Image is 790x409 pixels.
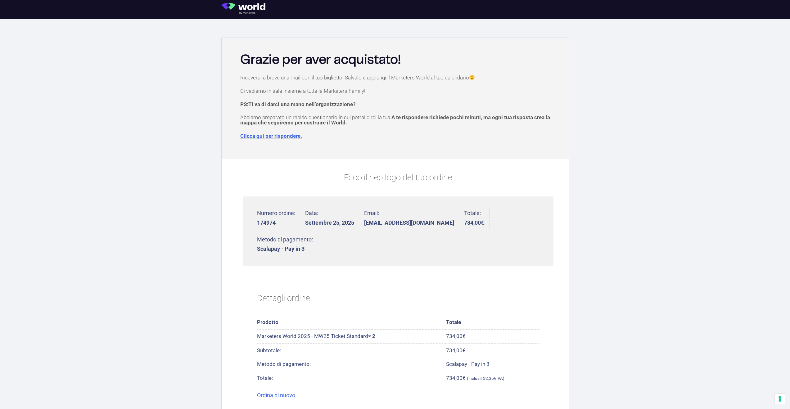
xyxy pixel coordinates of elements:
[469,75,475,80] img: 🙂
[240,75,556,80] p: Riceverai a breve una mail con il tuo biglietto! Salvalo e aggiungi il Marketers World al tuo cal...
[774,393,785,404] button: Le tue preferenze relative al consenso per le tecnologie di tracciamento
[257,392,295,398] a: Ordina di nuovo
[368,333,375,339] strong: × 2
[305,208,360,228] li: Data:
[463,333,466,339] span: €
[257,234,313,255] li: Metodo di pagamento:
[364,208,460,228] li: Email:
[305,220,354,226] strong: Settembre 25, 2025
[243,171,553,184] p: Ecco il riepilogo del tuo ordine
[5,385,24,403] iframe: Customerly Messenger Launcher
[257,220,295,226] strong: 174974
[446,333,466,339] bdi: 734,00
[257,371,446,385] th: Totale:
[364,220,454,226] strong: [EMAIL_ADDRESS][DOMAIN_NAME]
[463,375,466,381] span: €
[257,357,446,371] th: Metodo di pagamento:
[446,375,466,381] span: 734,00
[257,285,539,311] h2: Dettagli ordine
[240,114,550,126] span: A te rispondere richiede pochi minuti, ma ogni tua risposta crea la mappa che seguiremo per costr...
[240,54,401,66] b: Grazie per aver acquistato!
[464,219,484,226] bdi: 734,00
[240,133,302,139] a: Clicca qui per rispondere.
[257,316,446,330] th: Prodotto
[467,376,504,381] small: (inclusi IVA)
[248,101,355,107] span: Ti va di darci una mano nell’organizzazione?
[240,88,556,94] p: Ci vediamo in sala insieme a tutta la Marketers Family!
[257,330,446,344] td: Marketers World 2025 - MW25 Ticket Standard
[446,357,539,371] td: Scalapay - Pay in 3
[257,246,313,252] strong: Scalapay - Pay in 3
[257,344,446,357] th: Subtotale:
[463,347,466,353] span: €
[446,347,466,353] span: 734,00
[240,101,355,107] strong: PS:
[257,208,301,228] li: Numero ordine:
[481,219,484,226] span: €
[494,376,496,381] span: €
[464,208,490,228] li: Totale:
[240,115,556,125] p: Abbiamo preparato un rapido questionario in cui potrai dirci la tua.
[446,316,539,330] th: Totale
[481,376,496,381] span: 132,36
